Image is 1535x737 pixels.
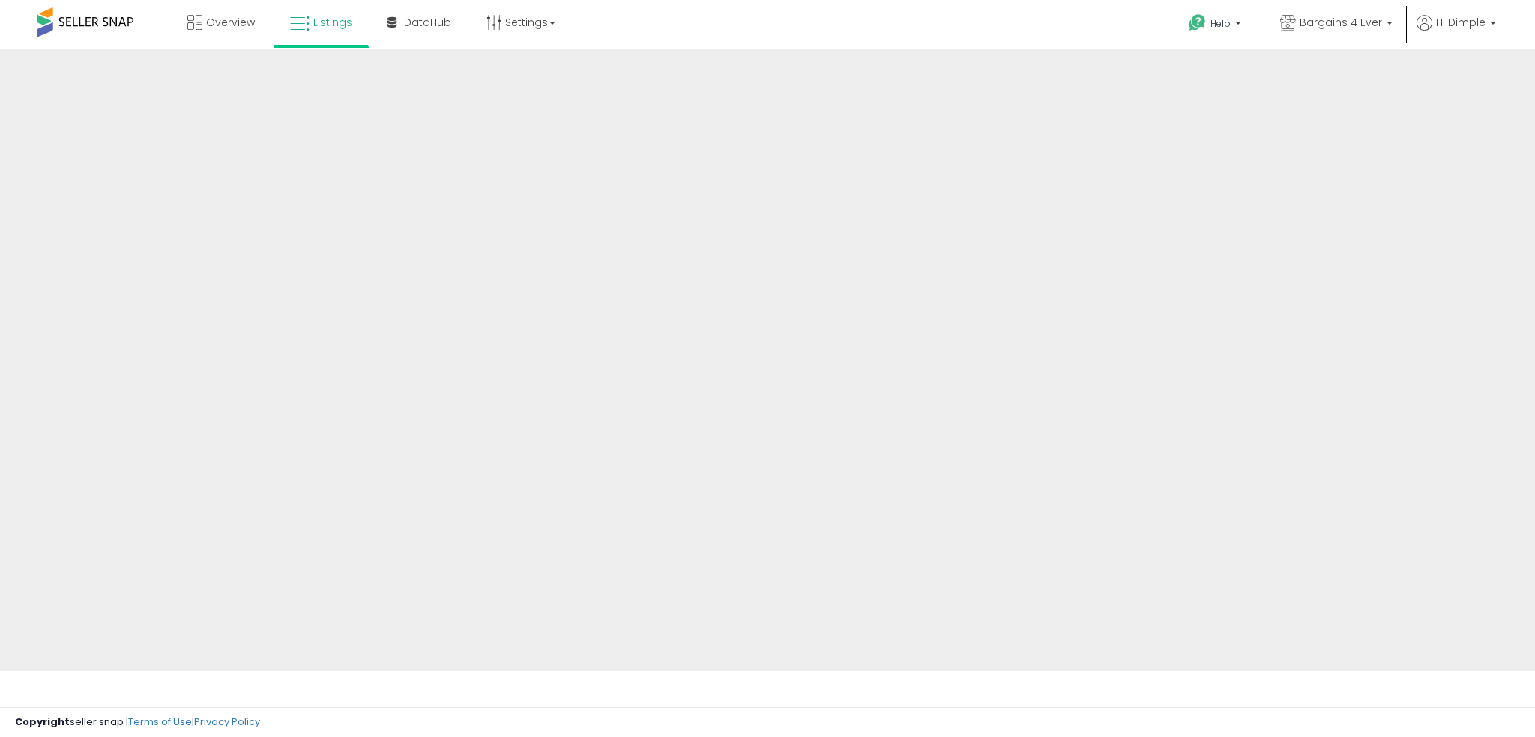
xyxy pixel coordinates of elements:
[404,15,451,30] span: DataHub
[1436,15,1486,30] span: Hi Dimple
[206,15,255,30] span: Overview
[313,15,352,30] span: Listings
[1300,15,1382,30] span: Bargains 4 Ever
[1417,15,1496,49] a: Hi Dimple
[1177,2,1256,49] a: Help
[1210,17,1231,30] span: Help
[1188,13,1207,32] i: Get Help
